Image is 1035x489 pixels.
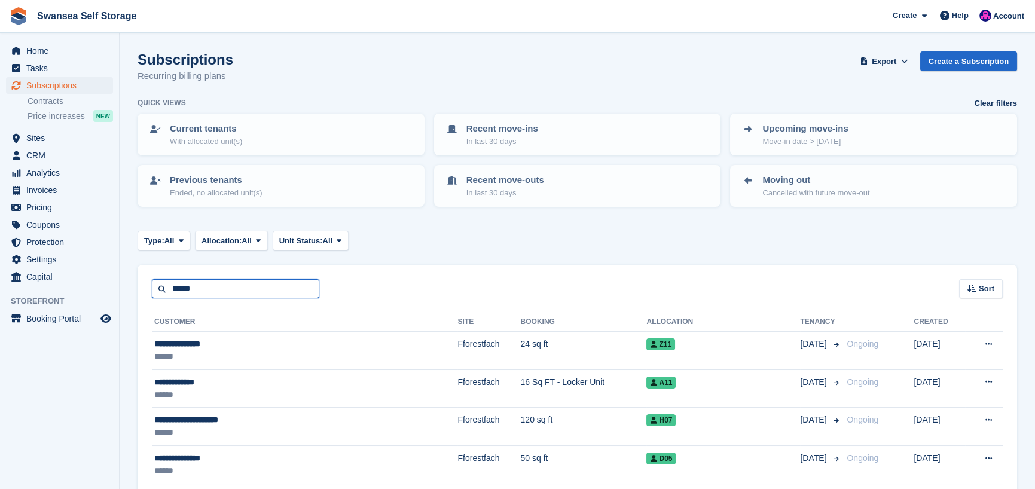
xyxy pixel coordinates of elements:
a: menu [6,130,113,146]
div: NEW [93,110,113,122]
p: Upcoming move-ins [762,122,848,136]
th: Created [914,313,965,332]
span: Booking Portal [26,310,98,327]
span: Ongoing [847,377,878,387]
a: Preview store [99,311,113,326]
p: In last 30 days [466,136,538,148]
p: Current tenants [170,122,242,136]
a: Price increases NEW [28,109,113,123]
td: [DATE] [914,408,965,446]
span: Create [893,10,917,22]
td: Fforestfach [457,369,520,408]
a: Moving out Cancelled with future move-out [731,166,1016,206]
p: Previous tenants [170,173,262,187]
span: Ongoing [847,415,878,424]
span: [DATE] [800,452,829,464]
span: Capital [26,268,98,285]
span: H07 [646,414,676,426]
th: Booking [521,313,647,332]
a: menu [6,234,113,250]
th: Tenancy [800,313,842,332]
a: menu [6,164,113,181]
a: Recent move-outs In last 30 days [435,166,720,206]
p: Move-in date > [DATE] [762,136,848,148]
p: Ended, no allocated unit(s) [170,187,262,199]
span: [DATE] [800,338,829,350]
td: 50 sq ft [521,445,647,484]
p: In last 30 days [466,187,544,199]
span: Pricing [26,199,98,216]
span: Invoices [26,182,98,198]
td: [DATE] [914,369,965,408]
span: Protection [26,234,98,250]
a: menu [6,199,113,216]
td: 16 Sq FT - Locker Unit [521,369,647,408]
th: Customer [152,313,457,332]
span: Allocation: [201,235,242,247]
span: [DATE] [800,414,829,426]
td: 24 sq ft [521,332,647,370]
p: Recurring billing plans [138,69,233,83]
td: Fforestfach [457,445,520,484]
span: Ongoing [847,453,878,463]
span: A11 [646,377,676,389]
span: Unit Status: [279,235,323,247]
span: Help [952,10,969,22]
th: Allocation [646,313,800,332]
a: Contracts [28,96,113,107]
button: Unit Status: All [273,231,349,250]
span: Analytics [26,164,98,181]
span: Type: [144,235,164,247]
span: CRM [26,147,98,164]
span: All [323,235,333,247]
span: Account [993,10,1024,22]
a: Current tenants With allocated unit(s) [139,115,423,154]
p: With allocated unit(s) [170,136,242,148]
img: Donna Davies [979,10,991,22]
span: Tasks [26,60,98,77]
button: Allocation: All [195,231,268,250]
a: menu [6,310,113,327]
button: Type: All [138,231,190,250]
p: Recent move-outs [466,173,544,187]
img: stora-icon-8386f47178a22dfd0bd8f6a31ec36ba5ce8667c1dd55bd0f319d3a0aa187defe.svg [10,7,28,25]
span: Export [872,56,896,68]
span: Sort [979,283,994,295]
span: Ongoing [847,339,878,349]
a: menu [6,42,113,59]
h6: Quick views [138,97,186,108]
a: Upcoming move-ins Move-in date > [DATE] [731,115,1016,154]
span: Storefront [11,295,119,307]
a: menu [6,182,113,198]
h1: Subscriptions [138,51,233,68]
a: menu [6,77,113,94]
span: Subscriptions [26,77,98,94]
td: [DATE] [914,445,965,484]
span: Price increases [28,111,85,122]
td: Fforestfach [457,408,520,446]
span: Z11 [646,338,675,350]
span: Settings [26,251,98,268]
a: Create a Subscription [920,51,1017,71]
a: Swansea Self Storage [32,6,141,26]
span: Coupons [26,216,98,233]
a: Previous tenants Ended, no allocated unit(s) [139,166,423,206]
span: Home [26,42,98,59]
p: Recent move-ins [466,122,538,136]
p: Moving out [762,173,869,187]
a: menu [6,60,113,77]
th: Site [457,313,520,332]
span: [DATE] [800,376,829,389]
a: Clear filters [974,97,1017,109]
td: Fforestfach [457,332,520,370]
span: All [164,235,175,247]
p: Cancelled with future move-out [762,187,869,199]
td: [DATE] [914,332,965,370]
a: menu [6,251,113,268]
span: D05 [646,453,676,464]
a: menu [6,216,113,233]
span: All [242,235,252,247]
a: menu [6,147,113,164]
span: Sites [26,130,98,146]
button: Export [858,51,911,71]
